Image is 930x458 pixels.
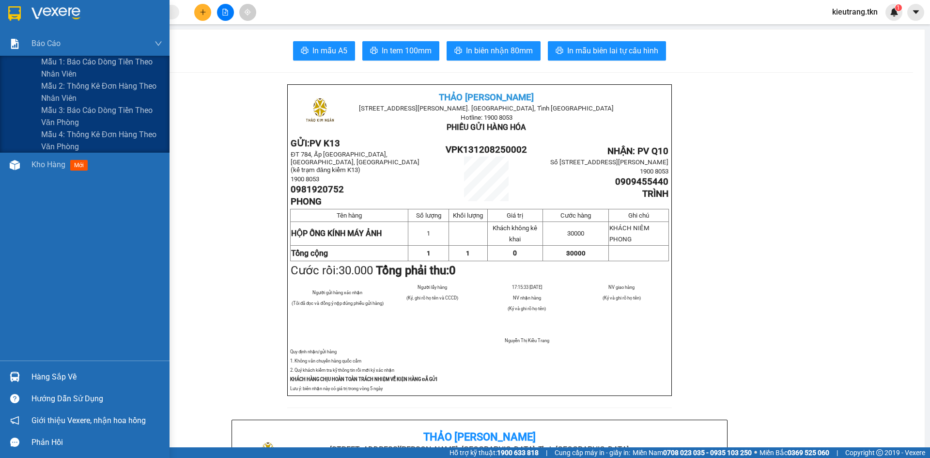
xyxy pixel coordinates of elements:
[453,212,483,219] span: Khối lượng
[291,138,340,149] strong: GỬI:
[824,6,885,18] span: kieutrang.tkn
[560,212,591,219] span: Cước hàng
[895,4,902,11] sup: 1
[290,358,361,363] span: 1. Không vân chuyển hàng quốc cấm
[301,47,309,56] span: printer
[239,4,256,21] button: aim
[31,37,61,49] span: Báo cáo
[788,449,829,457] strong: 0369 525 060
[31,435,162,450] div: Phản hồi
[10,394,19,403] span: question-circle
[513,295,541,300] span: NV nhận hàng
[41,56,162,80] span: Mẫu 1: Báo cáo dòng tiền theo nhân viên
[70,160,88,171] span: mới
[222,9,229,16] span: file-add
[291,151,419,174] span: ĐT 784, Ấp [GEOGRAPHIC_DATA], [GEOGRAPHIC_DATA], [GEOGRAPHIC_DATA] (kế trạm đăng kiểm K13)
[291,229,382,238] span: HỘP ỐNG KÍNH MÁY ẢNH
[10,160,20,170] img: warehouse-icon
[890,8,899,16] img: icon-new-feature
[200,9,206,16] span: plus
[310,138,340,149] span: PV K13
[41,104,162,128] span: Mẫu 3: Báo cáo dòng tiền theo văn phòng
[449,447,539,458] span: Hỗ trợ kỹ thuật:
[291,196,322,207] span: PHONG
[217,4,234,21] button: file-add
[548,41,666,61] button: printerIn mẫu biên lai tự cấu hình
[290,349,337,354] span: Quy định nhận/gửi hàng
[370,47,378,56] span: printer
[550,158,668,166] span: Số [STREET_ADDRESS][PERSON_NAME]
[497,449,539,457] strong: 1900 633 818
[155,40,162,47] span: down
[754,451,757,455] span: ⚪️
[876,449,883,456] span: copyright
[466,250,470,257] span: 1
[446,144,527,155] span: VPK131208250002
[244,9,251,16] span: aim
[493,224,537,243] span: Khách không kê khai
[461,114,512,121] span: Hotline: 1900 8053
[556,47,563,56] span: printer
[376,264,456,277] strong: Tổng phải thu:
[505,338,549,343] span: Nguyễn Thị Kiều Trang
[615,176,668,187] span: 0909455440
[427,250,431,257] span: 1
[290,367,394,373] span: 2. Quý khách kiểm tra kỹ thông tin rồi mới ký xác nhận
[837,447,838,458] span: |
[439,92,534,103] span: THẢO [PERSON_NAME]
[31,392,162,406] div: Hướng dẫn sử dụng
[567,230,584,237] span: 30000
[449,264,456,277] span: 0
[41,80,162,104] span: Mẫu 2: Thống kê đơn hàng theo nhân viên
[41,128,162,153] span: Mẫu 4: Thống kê đơn hàng theo văn phòng
[293,41,355,61] button: printerIn mẫu A5
[423,431,536,443] b: Thảo [PERSON_NAME]
[337,212,362,219] span: Tên hàng
[642,189,668,199] span: TRÌNH
[10,372,20,382] img: warehouse-icon
[291,264,456,277] span: Cước rồi:
[406,295,458,300] span: (Ký, ghi rõ họ tên và CCCD)
[31,370,162,384] div: Hàng sắp về
[759,447,829,458] span: Miền Bắc
[290,386,383,391] span: Lưu ý: biên nhận này có giá trị trong vòng 5 ngày
[31,414,146,426] span: Giới thiệu Vexere, nhận hoa hồng
[447,123,526,132] span: PHIẾU GỬI HÀNG HÓA
[382,45,432,57] span: In tem 100mm
[291,249,328,258] strong: Tổng cộng
[362,41,439,61] button: printerIn tem 100mm
[546,447,547,458] span: |
[359,105,614,112] span: [STREET_ADDRESS][PERSON_NAME]. [GEOGRAPHIC_DATA], Tỉnh [GEOGRAPHIC_DATA]
[31,160,65,169] span: Kho hàng
[322,443,636,456] li: [STREET_ADDRESS][PERSON_NAME]. [GEOGRAPHIC_DATA], Tỉnh [GEOGRAPHIC_DATA]
[10,416,19,425] span: notification
[290,377,437,382] strong: KHÁCH HÀNG CHỊU HOÀN TOÀN TRÁCH NHIỆM VỀ KIỆN HÀNG ĐÃ GỬI
[628,212,649,219] span: Ghi chú
[296,88,344,136] img: logo
[312,290,362,295] span: Người gửi hàng xác nhận
[10,438,19,447] span: message
[447,41,541,61] button: printerIn biên nhận 80mm
[603,295,641,300] span: (Ký và ghi rõ họ tên)
[609,224,650,243] span: KHÁCH NIÊM PHONG
[291,184,344,195] span: 0981920752
[292,300,384,306] span: (Tôi đã đọc và đồng ý nộp đúng phiếu gửi hàng)
[427,230,430,237] span: 1
[8,6,21,21] img: logo-vxr
[640,168,668,175] span: 1900 8053
[912,8,920,16] span: caret-down
[567,45,658,57] span: In mẫu biên lai tự cấu hình
[416,212,441,219] span: Số lượng
[513,249,517,257] span: 0
[663,449,752,457] strong: 0708 023 035 - 0935 103 250
[897,4,900,11] span: 1
[608,284,635,290] span: NV giao hàng
[291,175,319,183] span: 1900 8053
[10,39,20,49] img: solution-icon
[194,4,211,21] button: plus
[607,146,668,157] span: NHẬN: PV Q10
[508,306,546,311] span: (Ký và ghi rõ họ tên)
[507,212,523,219] span: Giá trị
[339,264,373,277] span: 30.000
[312,45,347,57] span: In mẫu A5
